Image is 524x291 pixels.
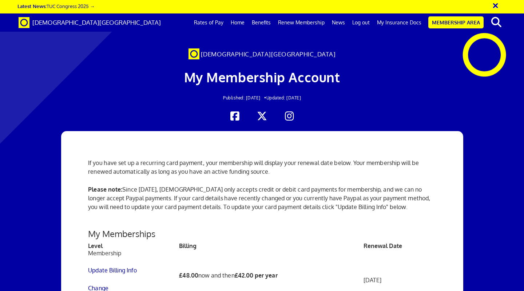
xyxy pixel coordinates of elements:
[88,185,436,220] p: Since [DATE], [DEMOGRAPHIC_DATA] only accepts credit or debit card payments for membership, and w...
[102,95,422,100] h2: Updated: [DATE]
[13,13,166,32] a: Brand [DEMOGRAPHIC_DATA][GEOGRAPHIC_DATA]
[88,158,436,176] p: If you have set up a recurring card payment, your membership will display your renewal date below...
[88,229,436,239] h3: My Memberships
[223,95,266,101] span: Published: [DATE] •
[328,13,349,32] a: News
[190,13,227,32] a: Rates of Pay
[88,242,179,249] th: Level
[485,15,507,30] button: search
[88,186,122,193] strong: Please note:
[17,3,47,9] strong: Latest News:
[179,242,364,249] th: Billing
[364,242,436,249] th: Renewal Date
[201,50,336,58] span: [DEMOGRAPHIC_DATA][GEOGRAPHIC_DATA]
[373,13,425,32] a: My Insurance Docs
[179,271,364,280] p: now and then
[88,267,136,274] a: Update Billing Info
[184,69,340,85] span: My Membership Account
[235,272,278,279] b: £42.00 per year
[179,272,198,279] b: £48.00
[227,13,248,32] a: Home
[32,19,161,26] span: [DEMOGRAPHIC_DATA][GEOGRAPHIC_DATA]
[248,13,274,32] a: Benefits
[428,16,484,28] a: Membership Area
[274,13,328,32] a: Renew Membership
[17,3,95,9] a: Latest News:TUC Congress 2025 →
[349,13,373,32] a: Log out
